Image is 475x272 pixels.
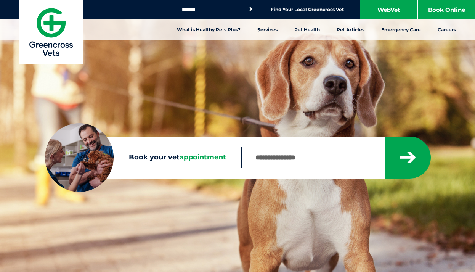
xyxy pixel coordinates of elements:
span: appointment [180,153,226,161]
a: What is Healthy Pets Plus? [168,19,249,40]
a: Emergency Care [373,19,429,40]
a: Pet Health [286,19,328,40]
button: Search [247,5,255,13]
a: Pet Articles [328,19,373,40]
a: Find Your Local Greencross Vet [271,6,344,13]
a: Careers [429,19,464,40]
a: Services [249,19,286,40]
label: Book your vet [45,152,241,163]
